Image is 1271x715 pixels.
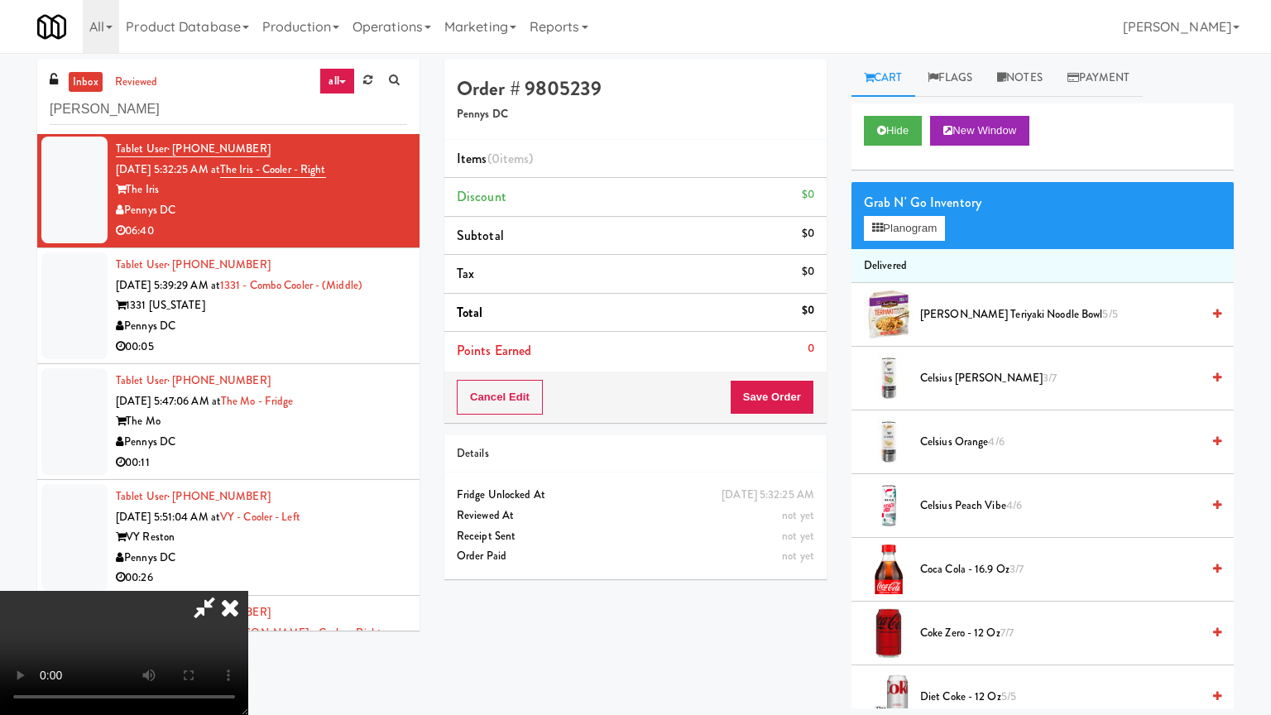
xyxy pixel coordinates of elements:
[782,548,814,564] span: not yet
[1010,561,1024,577] span: 3/7
[1102,306,1117,322] span: 5/5
[457,341,531,360] span: Points Earned
[782,507,814,523] span: not yet
[116,161,220,177] span: [DATE] 5:32:25 AM at
[864,190,1221,215] div: Grab N' Go Inventory
[167,488,271,504] span: · [PHONE_NUMBER]
[914,687,1221,708] div: Diet Coke - 12 oz5/5
[116,316,407,337] div: Pennys DC
[220,509,300,525] a: VY - Cooler - Left
[457,526,814,547] div: Receipt Sent
[37,364,420,480] li: Tablet User· [PHONE_NUMBER][DATE] 5:47:06 AM atThe Mo - FridgeThe MoPennys DC00:11
[864,216,945,241] button: Planogram
[914,559,1221,580] div: Coca Cola - 16.9 oz3/7
[457,546,814,567] div: Order Paid
[116,372,271,388] a: Tablet User· [PHONE_NUMBER]
[1000,625,1014,641] span: 7/7
[802,300,814,321] div: $0
[116,221,407,242] div: 06:40
[116,393,221,409] span: [DATE] 5:47:06 AM at
[116,568,407,588] div: 00:26
[220,161,326,178] a: The Iris - Cooler - Right
[930,116,1029,146] button: New Window
[116,295,407,316] div: 1331 [US_STATE]
[730,380,814,415] button: Save Order
[457,149,533,168] span: Items
[915,60,986,97] a: Flags
[37,132,420,248] li: Tablet User· [PHONE_NUMBER][DATE] 5:32:25 AM atThe Iris - Cooler - RightThe IrisPennys DC06:40
[782,528,814,544] span: not yet
[116,453,407,473] div: 00:11
[116,488,271,504] a: Tablet User· [PHONE_NUMBER]
[802,223,814,244] div: $0
[111,72,162,93] a: reviewed
[116,257,271,272] a: Tablet User· [PHONE_NUMBER]
[116,411,407,432] div: The Mo
[914,623,1221,644] div: Coke Zero - 12 oz7/7
[457,506,814,526] div: Reviewed At
[457,264,474,283] span: Tax
[1043,370,1057,386] span: 3/7
[914,368,1221,389] div: Celsius [PERSON_NAME]3/7
[221,625,381,641] a: [PERSON_NAME] - Cooler - Right
[920,305,1201,325] span: [PERSON_NAME] Teriyaki Noodle Bowl
[864,116,922,146] button: Hide
[802,262,814,282] div: $0
[116,277,220,293] span: [DATE] 5:39:29 AM at
[808,338,814,359] div: 0
[50,94,407,125] input: Search vision orders
[920,687,1201,708] span: Diet Coke - 12 oz
[220,277,362,293] a: 1331 - Combo Cooler - (Middle)
[851,249,1234,284] li: Delivered
[167,141,271,156] span: · [PHONE_NUMBER]
[167,372,271,388] span: · [PHONE_NUMBER]
[920,623,1201,644] span: Coke Zero - 12 oz
[914,432,1221,453] div: Celsius Orange4/6
[985,60,1055,97] a: Notes
[851,60,915,97] a: Cart
[116,509,220,525] span: [DATE] 5:51:04 AM at
[457,78,814,99] h4: Order # 9805239
[116,180,407,200] div: The Iris
[487,149,534,168] span: (0 )
[920,432,1201,453] span: Celsius Orange
[116,432,407,453] div: Pennys DC
[319,68,354,94] a: all
[1055,60,1143,97] a: Payment
[457,226,504,245] span: Subtotal
[1006,497,1022,513] span: 4/6
[457,187,506,206] span: Discount
[457,485,814,506] div: Fridge Unlocked At
[457,108,814,121] h5: Pennys DC
[988,434,1004,449] span: 4/6
[1001,689,1016,704] span: 5/5
[457,303,483,322] span: Total
[116,337,407,357] div: 00:05
[116,548,407,569] div: Pennys DC
[722,485,814,506] div: [DATE] 5:32:25 AM
[920,368,1201,389] span: Celsius [PERSON_NAME]
[920,559,1201,580] span: Coca Cola - 16.9 oz
[457,380,543,415] button: Cancel Edit
[457,444,814,464] div: Details
[920,496,1201,516] span: Celsius Peach Vibe
[69,72,103,93] a: inbox
[802,185,814,205] div: $0
[37,480,420,596] li: Tablet User· [PHONE_NUMBER][DATE] 5:51:04 AM atVY - Cooler - LeftVY RestonPennys DC00:26
[914,496,1221,516] div: Celsius Peach Vibe4/6
[221,393,294,409] a: The Mo - Fridge
[116,200,407,221] div: Pennys DC
[167,257,271,272] span: · [PHONE_NUMBER]
[116,527,407,548] div: VY Reston
[116,141,271,157] a: Tablet User· [PHONE_NUMBER]
[37,248,420,364] li: Tablet User· [PHONE_NUMBER][DATE] 5:39:29 AM at1331 - Combo Cooler - (Middle)1331 [US_STATE]Penny...
[500,149,530,168] ng-pluralize: items
[914,305,1221,325] div: [PERSON_NAME] Teriyaki Noodle Bowl5/5
[37,12,66,41] img: Micromart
